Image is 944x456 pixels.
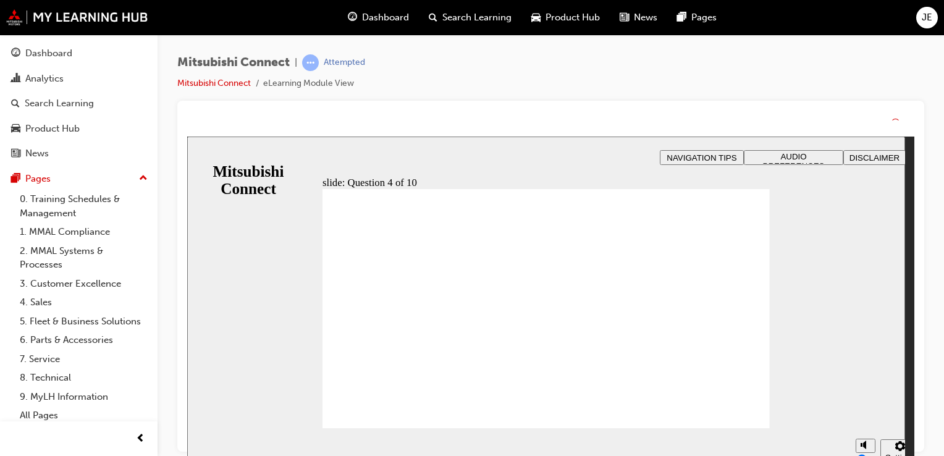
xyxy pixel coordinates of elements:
[610,5,667,30] a: news-iconNews
[662,17,712,26] span: DISCLAIMER
[5,142,153,165] a: News
[139,171,148,187] span: up-icon
[15,350,153,369] a: 7. Service
[11,124,20,135] span: car-icon
[677,10,686,25] span: pages-icon
[922,11,932,25] span: JE
[15,190,153,222] a: 0. Training Schedules & Management
[15,387,153,407] a: 9. MyLH Information
[348,10,357,25] span: guage-icon
[419,5,521,30] a: search-iconSearch Learning
[15,222,153,242] a: 1. MMAL Compliance
[25,72,64,86] div: Analytics
[25,172,51,186] div: Pages
[531,10,541,25] span: car-icon
[11,98,20,109] span: search-icon
[25,146,49,161] div: News
[25,46,72,61] div: Dashboard
[177,56,290,70] span: Mitsubishi Connect
[25,122,80,136] div: Product Hub
[442,11,512,25] span: Search Learning
[15,242,153,274] a: 2. MMAL Systems & Processes
[15,368,153,387] a: 8. Technical
[5,117,153,140] a: Product Hub
[429,10,437,25] span: search-icon
[25,96,94,111] div: Search Learning
[362,11,409,25] span: Dashboard
[479,17,549,26] span: NAVIGATION TIPS
[324,57,365,69] div: Attempted
[5,40,153,167] button: DashboardAnalyticsSearch LearningProduct HubNews
[263,77,354,91] li: eLearning Module View
[5,167,153,190] button: Pages
[667,5,727,30] a: pages-iconPages
[15,406,153,425] a: All Pages
[11,74,20,85] span: chart-icon
[302,54,319,71] span: learningRecordVerb_ATTEMPT-icon
[5,92,153,115] a: Search Learning
[557,14,656,28] button: AUDIO PREFERENCES
[5,67,153,90] a: Analytics
[620,10,629,25] span: news-icon
[11,174,20,185] span: pages-icon
[11,48,20,59] span: guage-icon
[177,78,251,88] a: Mitsubishi Connect
[691,11,717,25] span: Pages
[11,148,20,159] span: news-icon
[668,302,688,316] button: Unmute (Ctrl+Alt+M)
[662,292,712,332] div: misc controls
[521,5,610,30] a: car-iconProduct Hub
[634,11,657,25] span: News
[693,327,718,364] label: Zoom to fit
[670,318,749,327] input: volume
[473,14,557,28] button: NAVIGATION TIPS
[693,303,733,327] button: Settings
[576,15,638,34] span: AUDIO PREFERENCES
[136,431,145,447] span: prev-icon
[15,331,153,350] a: 6. Parts & Accessories
[916,7,938,28] button: JE
[698,316,728,326] div: Settings
[15,312,153,331] a: 5. Fleet & Business Solutions
[6,9,148,25] img: mmal
[338,5,419,30] a: guage-iconDashboard
[15,274,153,293] a: 3. Customer Excellence
[5,42,153,65] a: Dashboard
[546,11,600,25] span: Product Hub
[295,56,297,70] span: |
[656,14,719,28] button: DISCLAIMER
[15,293,153,312] a: 4. Sales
